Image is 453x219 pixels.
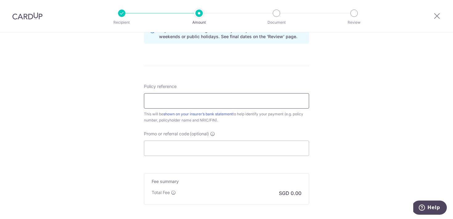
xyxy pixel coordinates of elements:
div: This will be to help identify your payment (e.g. policy number, policyholder name and NRIC/FIN). [144,111,309,123]
p: Recipient [99,19,145,26]
p: Amount [176,19,222,26]
label: Policy reference [144,83,177,90]
span: Promo or referral code [144,131,189,137]
p: Payment due and charge dates may be adjusted if it falls on weekends or public holidays. See fina... [159,27,304,40]
p: SGD 0.00 [279,189,301,197]
h5: Fee summary [152,178,301,185]
p: Review [331,19,377,26]
iframe: Opens a widget where you can find more information [413,201,447,216]
img: CardUp [12,12,43,20]
p: Document [254,19,299,26]
a: shown on your insurer’s bank statement [163,112,233,116]
p: Total Fee [152,189,170,196]
span: (optional) [190,131,209,137]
